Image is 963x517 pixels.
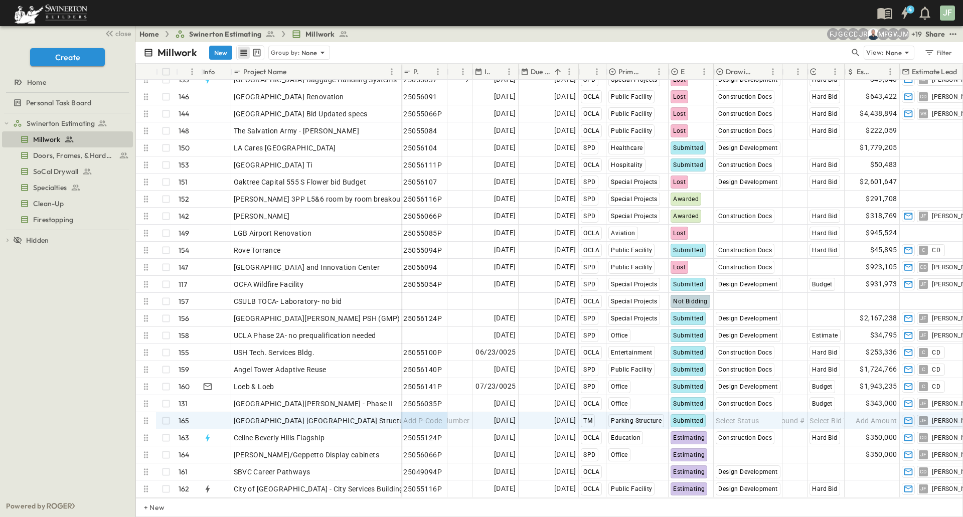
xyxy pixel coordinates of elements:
span: [PERSON_NAME] 3PP L5&6 room by room breakout required [234,194,432,204]
span: SPD [583,281,595,288]
span: Healthcare [611,144,643,151]
span: [DATE] [494,108,516,119]
p: 148 [179,126,190,136]
span: Lost [673,264,686,271]
div: table view [236,45,264,60]
div: Clean-Uptest [2,196,133,212]
p: Invite Date [485,67,490,77]
span: Hard Bid [812,213,837,220]
span: Public Facility [611,93,652,100]
span: [GEOGRAPHIC_DATA] Bid Updated specs [234,109,368,119]
span: VB [920,113,927,114]
span: [DATE] [494,176,516,188]
span: SPD [583,76,595,83]
span: OCLA [583,93,599,100]
span: $1,779,205 [860,142,897,153]
button: Sort [687,66,698,77]
span: Hard Bid [812,349,837,356]
button: Sort [873,66,884,77]
span: Construction Docs [718,161,772,168]
button: Sort [180,66,191,77]
span: LA Cares [GEOGRAPHIC_DATA] [234,143,336,153]
span: Special Projects [611,213,657,220]
button: test [947,28,959,40]
span: Clean-Up [33,199,64,209]
span: Swinerton Estimating [27,118,95,128]
span: $49,543 [870,74,897,85]
div: Christopher Detar (christopher.detar@swinerton.com) [847,28,859,40]
span: Estimate [812,332,838,339]
p: None [301,48,317,58]
span: $222,059 [866,125,897,136]
span: OCLA [583,161,599,168]
span: [DATE] [494,142,516,153]
span: [DATE] [554,295,576,307]
button: Create [30,48,105,66]
span: [DATE] [494,329,516,341]
span: $45,895 [870,244,897,256]
p: 150 [179,143,190,153]
span: Lost [673,76,686,83]
p: 158 [179,330,190,340]
span: [DATE] [554,364,576,375]
span: [DATE] [554,74,576,85]
span: Construction Docs [718,93,772,100]
span: [GEOGRAPHIC_DATA] Baggage Handling Systems [234,75,397,85]
span: Submitted [673,349,703,356]
span: Millwork [33,134,60,144]
span: $923,105 [866,261,897,273]
p: Estimate Status [681,67,685,77]
p: 155 [179,348,190,358]
span: 25056107 [403,177,437,187]
span: Construction Docs [718,264,772,271]
span: Firestopping [33,215,73,225]
span: Swinerton Estimating [189,29,261,39]
span: Special Projects [611,179,657,186]
span: [DATE] [554,210,576,222]
span: 25056111P [403,160,442,170]
span: CD [932,246,940,254]
div: Filter [924,47,952,58]
span: 25056124P [403,313,442,323]
a: Specialties [2,181,131,195]
a: SoCal Drywall [2,164,131,179]
span: Office [611,332,627,339]
span: LGB Airport Renovation [234,228,312,238]
button: Menu [563,66,575,78]
span: Home [27,77,46,87]
span: 25055094P [403,245,442,255]
p: Group by: [271,48,299,58]
img: Brandon Norcutt (brandon.norcutt@swinerton.com) [867,28,879,40]
a: Home [2,75,131,89]
button: Sort [583,66,594,77]
span: 25055054P [403,279,442,289]
span: [DATE] [554,261,576,273]
a: Doors, Frames, & Hardware [2,148,131,162]
p: 149 [179,228,190,238]
span: [DATE] [554,193,576,205]
span: Public Facility [611,247,652,254]
div: Firestoppingtest [2,212,133,228]
button: Sort [421,66,432,77]
span: 25055085P [403,228,442,238]
span: Not Bidding [673,298,707,305]
button: Sort [451,66,462,77]
span: Hard Bid [812,247,837,254]
nav: breadcrumbs [139,29,355,39]
span: [GEOGRAPHIC_DATA] Renovation [234,92,344,102]
p: + 19 [911,29,921,39]
button: New [209,46,232,60]
button: JF [939,5,956,22]
span: $931,973 [866,278,897,290]
span: Lost [673,127,686,134]
button: Menu [503,66,515,78]
span: Hidden [26,235,49,245]
span: Submitted [673,144,703,151]
span: [DATE] [554,312,576,324]
span: OCLA [583,349,599,356]
a: Millwork [2,132,131,146]
span: $318,769 [866,210,897,222]
span: [DATE] [554,142,576,153]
